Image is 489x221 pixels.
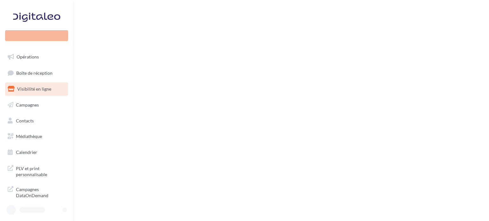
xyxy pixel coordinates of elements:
span: Boîte de réception [16,70,53,75]
span: Contacts [16,118,34,123]
a: Opérations [4,50,69,64]
span: Campagnes [16,102,39,107]
a: Médiathèque [4,130,69,143]
span: Opérations [17,54,39,59]
a: Campagnes DataOnDemand [4,183,69,201]
div: Nouvelle campagne [5,30,68,41]
a: Calendrier [4,146,69,159]
span: Calendrier [16,149,37,155]
a: Visibilité en ligne [4,82,69,96]
span: PLV et print personnalisable [16,164,66,178]
a: Contacts [4,114,69,128]
span: Campagnes DataOnDemand [16,185,66,199]
a: Boîte de réception [4,66,69,80]
span: Visibilité en ligne [17,86,51,92]
a: PLV et print personnalisable [4,162,69,180]
a: Campagnes [4,98,69,112]
span: Médiathèque [16,134,42,139]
